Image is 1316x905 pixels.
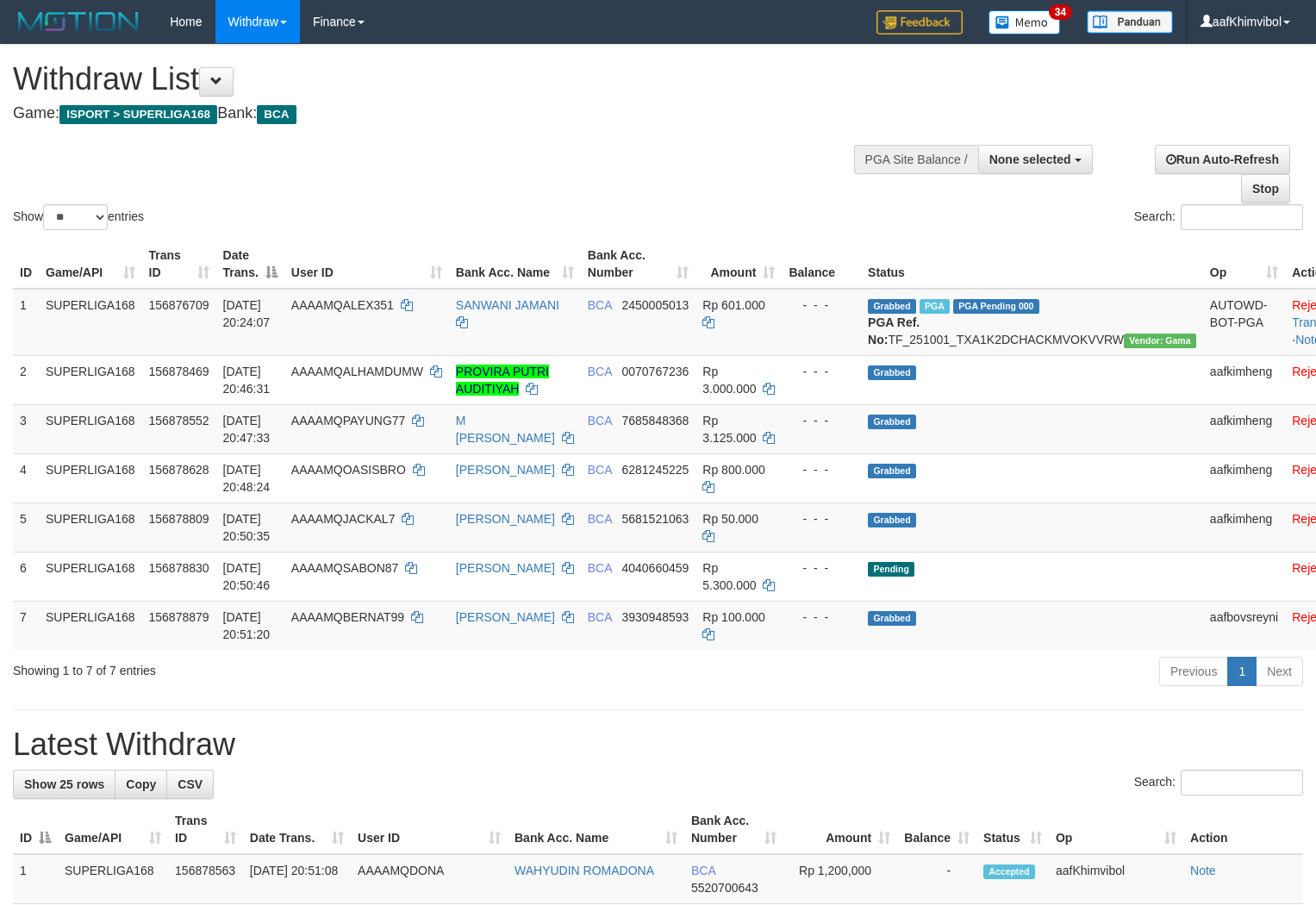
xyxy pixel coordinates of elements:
span: AAAAMQPAYUNG77 [291,414,406,428]
th: User ID: activate to sort column ascending [284,240,449,289]
td: SUPERLIGA168 [39,289,142,356]
td: SUPERLIGA168 [58,854,168,904]
td: Rp 1,200,000 [783,854,897,904]
div: Showing 1 to 7 of 7 entries [13,655,535,679]
div: - - - [789,412,854,429]
span: Marked by aafsoycanthlai [920,299,950,314]
a: [PERSON_NAME] [456,463,555,477]
a: Copy [115,770,167,799]
span: [DATE] 20:46:31 [223,365,271,396]
span: BCA [588,365,612,378]
span: 156878879 [149,610,209,624]
img: Button%20Memo.svg [989,10,1061,34]
th: Game/API: activate to sort column ascending [39,240,142,289]
th: Game/API: activate to sort column ascending [58,805,168,854]
span: Grabbed [868,464,916,478]
span: [DATE] 20:50:46 [223,561,271,592]
span: [DATE] 20:50:35 [223,512,271,543]
div: - - - [789,510,854,527]
span: Vendor URL: https://trx31.1velocity.biz [1124,334,1196,348]
th: Date Trans.: activate to sort column descending [216,240,284,289]
span: AAAAMQSABON87 [291,561,399,575]
span: Grabbed [868,513,916,527]
td: TF_251001_TXA1K2DCHACKMVOKVVRW [861,289,1203,356]
th: ID: activate to sort column descending [13,805,58,854]
span: Rp 3.000.000 [702,365,756,396]
td: 4 [13,453,39,502]
input: Search: [1181,770,1303,796]
div: - - - [789,296,854,314]
td: 3 [13,404,39,453]
span: [DATE] 20:47:33 [223,414,271,445]
th: Trans ID: activate to sort column ascending [142,240,216,289]
td: 1 [13,289,39,356]
div: PGA Site Balance / [854,145,978,174]
td: SUPERLIGA168 [39,404,142,453]
a: CSV [166,770,214,799]
a: [PERSON_NAME] [456,512,555,526]
th: Balance [782,240,861,289]
span: Rp 601.000 [702,298,764,312]
button: None selected [978,145,1093,174]
span: [DATE] 20:48:24 [223,463,271,494]
span: Copy 3930948593 to clipboard [621,610,689,624]
b: PGA Ref. No: [868,315,920,346]
span: BCA [588,561,612,575]
a: Run Auto-Refresh [1155,145,1290,174]
h4: Game: Bank: [13,105,860,122]
span: Copy 6281245225 to clipboard [621,463,689,477]
img: MOTION_logo.png [13,9,144,34]
td: 6 [13,552,39,601]
th: Op: activate to sort column ascending [1203,240,1285,289]
span: BCA [588,512,612,526]
td: SUPERLIGA168 [39,552,142,601]
span: Copy 4040660459 to clipboard [621,561,689,575]
td: [DATE] 20:51:08 [243,854,351,904]
span: AAAAMQALEX351 [291,298,394,312]
span: [DATE] 20:51:20 [223,610,271,641]
span: None selected [989,153,1071,166]
th: Op: activate to sort column ascending [1049,805,1183,854]
span: 156878552 [149,414,209,428]
span: Accepted [983,864,1035,879]
span: BCA [257,105,296,124]
input: Search: [1181,204,1303,230]
a: SANWANI JAMANI [456,298,559,312]
span: 156878628 [149,463,209,477]
span: Copy 2450005013 to clipboard [621,298,689,312]
span: 156876709 [149,298,209,312]
span: 156878830 [149,561,209,575]
span: Copy [126,777,156,791]
td: SUPERLIGA168 [39,355,142,404]
th: Date Trans.: activate to sort column ascending [243,805,351,854]
td: AAAAMQDONA [351,854,508,904]
span: BCA [588,610,612,624]
td: - [897,854,976,904]
th: Action [1183,805,1303,854]
td: SUPERLIGA168 [39,502,142,552]
a: M [PERSON_NAME] [456,414,555,445]
a: PROVIRA PUTRI AUDITIYAH [456,365,549,396]
a: [PERSON_NAME] [456,561,555,575]
span: Rp 3.125.000 [702,414,756,445]
span: [DATE] 20:24:07 [223,298,271,329]
span: AAAAMQJACKAL7 [291,512,396,526]
span: Rp 800.000 [702,463,764,477]
span: CSV [178,777,203,791]
span: Rp 50.000 [702,512,758,526]
span: PGA Pending [953,299,1039,314]
div: - - - [789,559,854,577]
span: BCA [588,463,612,477]
td: aafbovsreyni [1203,601,1285,650]
label: Search: [1134,204,1303,230]
a: Note [1190,864,1216,877]
span: AAAAMQOASISBRO [291,463,406,477]
td: aafkimheng [1203,502,1285,552]
label: Show entries [13,204,144,230]
td: aafKhimvibol [1049,854,1183,904]
span: AAAAMQBERNAT99 [291,610,404,624]
th: Bank Acc. Name: activate to sort column ascending [449,240,581,289]
a: WAHYUDIN ROMADONA [515,864,654,877]
span: Pending [868,562,914,577]
th: ID [13,240,39,289]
